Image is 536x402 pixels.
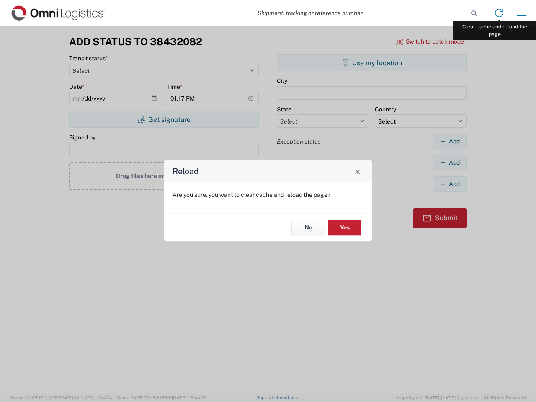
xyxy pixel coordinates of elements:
button: Yes [328,220,361,235]
button: Close [352,165,363,177]
button: No [291,220,325,235]
p: Are you sure, you want to clear cache and reload the page? [173,191,363,198]
h4: Reload [173,165,199,178]
input: Shipment, tracking or reference number [251,5,468,21]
